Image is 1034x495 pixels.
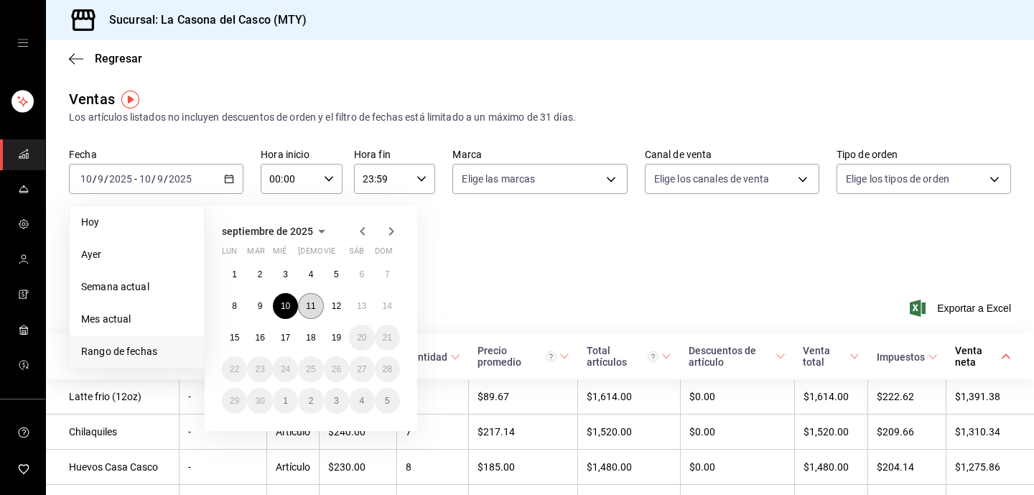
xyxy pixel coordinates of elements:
[180,450,266,485] td: -
[654,172,769,186] span: Elige los canales de venta
[298,293,323,319] button: 11 de septiembre de 2025
[324,246,335,262] abbr: viernes
[689,345,773,368] div: Descuentos de artículo
[281,301,290,311] abbr: 10 de septiembre de 2025
[98,11,307,29] h3: Sucursal: La Casona del Casco (MTY)
[383,301,392,311] abbr: 14 de septiembre de 2025
[230,333,239,343] abbr: 15 de septiembre de 2025
[357,364,366,374] abbr: 27 de septiembre de 2025
[121,91,139,108] button: Tooltip marker
[69,149,243,159] label: Fecha
[349,325,374,351] button: 20 de septiembre de 2025
[273,388,298,414] button: 1 de octubre de 2025
[332,301,341,311] abbr: 12 de septiembre de 2025
[868,379,946,415] td: $222.62
[868,450,946,485] td: $204.14
[383,333,392,343] abbr: 21 de septiembre de 2025
[648,351,658,362] svg: El total artículos considera cambios de precios en los artículos así como costos adicionales por ...
[334,269,339,279] abbr: 5 de septiembre de 2025
[680,379,794,415] td: $0.00
[546,351,556,362] svg: Precio promedio = Total artículos / cantidad
[81,312,192,327] span: Mes actual
[309,396,314,406] abbr: 2 de octubre de 2025
[95,52,142,65] span: Regresar
[258,269,263,279] abbr: 2 de septiembre de 2025
[261,149,343,159] label: Hora inicio
[383,364,392,374] abbr: 28 de septiembre de 2025
[397,415,469,450] td: 7
[168,173,192,185] input: ----
[298,325,323,351] button: 18 de septiembre de 2025
[222,325,247,351] button: 15 de septiembre de 2025
[837,149,1011,159] label: Tipo de orden
[283,396,288,406] abbr: 1 de octubre de 2025
[46,450,180,485] td: Huevos Casa Casco
[349,262,374,287] button: 6 de septiembre de 2025
[955,345,1011,368] span: Venta neta
[803,345,860,368] span: Venta total
[319,415,396,450] td: $240.00
[375,356,400,382] button: 28 de septiembre de 2025
[578,379,680,415] td: $1,614.00
[645,149,819,159] label: Canal de venta
[946,379,1034,415] td: $1,391.38
[385,269,390,279] abbr: 7 de septiembre de 2025
[157,173,164,185] input: --
[452,149,627,159] label: Marca
[258,301,263,311] abbr: 9 de septiembre de 2025
[230,364,239,374] abbr: 22 de septiembre de 2025
[306,333,315,343] abbr: 18 de septiembre de 2025
[794,415,868,450] td: $1,520.00
[357,301,366,311] abbr: 13 de septiembre de 2025
[462,172,535,186] span: Elige las marcas
[298,262,323,287] button: 4 de septiembre de 2025
[349,293,374,319] button: 13 de septiembre de 2025
[298,356,323,382] button: 25 de septiembre de 2025
[266,450,319,485] td: Artículo
[319,450,396,485] td: $230.00
[794,379,868,415] td: $1,614.00
[247,293,272,319] button: 9 de septiembre de 2025
[283,269,288,279] abbr: 3 de septiembre de 2025
[349,356,374,382] button: 27 de septiembre de 2025
[247,325,272,351] button: 16 de septiembre de 2025
[222,226,313,237] span: septiembre de 2025
[689,345,786,368] span: Descuentos de artículo
[359,269,364,279] abbr: 6 de septiembre de 2025
[232,301,237,311] abbr: 8 de septiembre de 2025
[794,450,868,485] td: $1,480.00
[180,415,266,450] td: -
[222,388,247,414] button: 29 de septiembre de 2025
[266,415,319,450] td: Artículo
[164,173,168,185] span: /
[955,345,998,368] div: Venta neta
[306,301,315,311] abbr: 11 de septiembre de 2025
[255,396,264,406] abbr: 30 de septiembre de 2025
[298,388,323,414] button: 2 de octubre de 2025
[324,325,349,351] button: 19 de septiembre de 2025
[469,450,578,485] td: $185.00
[680,450,794,485] td: $0.00
[273,356,298,382] button: 24 de septiembre de 2025
[81,279,192,295] span: Semana actual
[324,356,349,382] button: 26 de septiembre de 2025
[306,364,315,374] abbr: 25 de septiembre de 2025
[332,333,341,343] abbr: 19 de septiembre de 2025
[877,351,938,363] span: Impuestos
[230,396,239,406] abbr: 29 de septiembre de 2025
[17,37,29,49] button: open drawer
[357,333,366,343] abbr: 20 de septiembre de 2025
[247,262,272,287] button: 2 de septiembre de 2025
[354,149,436,159] label: Hora fin
[139,173,152,185] input: --
[298,246,383,262] abbr: jueves
[222,246,237,262] abbr: lunes
[247,356,272,382] button: 23 de septiembre de 2025
[375,388,400,414] button: 5 de octubre de 2025
[846,172,949,186] span: Elige los tipos de orden
[334,396,339,406] abbr: 3 de octubre de 2025
[108,173,133,185] input: ----
[222,223,330,240] button: septiembre de 2025
[324,388,349,414] button: 3 de octubre de 2025
[324,262,349,287] button: 5 de septiembre de 2025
